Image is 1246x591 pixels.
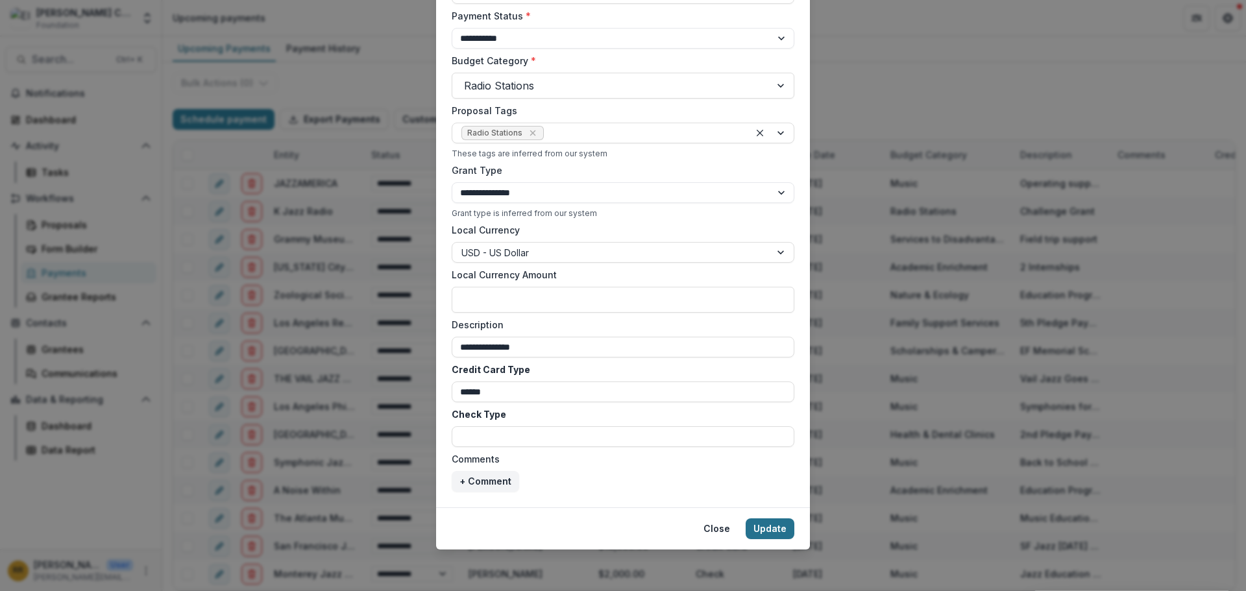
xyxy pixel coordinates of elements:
label: Grant Type [452,163,787,177]
label: Description [452,318,787,332]
label: Local Currency Amount [452,268,787,282]
span: Radio Stations [467,128,522,138]
label: Credit Card Type [452,363,787,376]
label: Local Currency [452,223,520,237]
div: These tags are inferred from our system [452,149,794,158]
button: + Comment [452,471,519,492]
label: Check Type [452,407,787,421]
button: Update [746,518,794,539]
button: Close [696,518,738,539]
label: Comments [452,452,787,466]
div: Remove Radio Stations [526,127,539,139]
label: Payment Status [452,9,787,23]
label: Proposal Tags [452,104,787,117]
div: Grant type is inferred from our system [452,208,794,218]
div: Clear selected options [752,125,768,141]
label: Budget Category [452,54,787,67]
